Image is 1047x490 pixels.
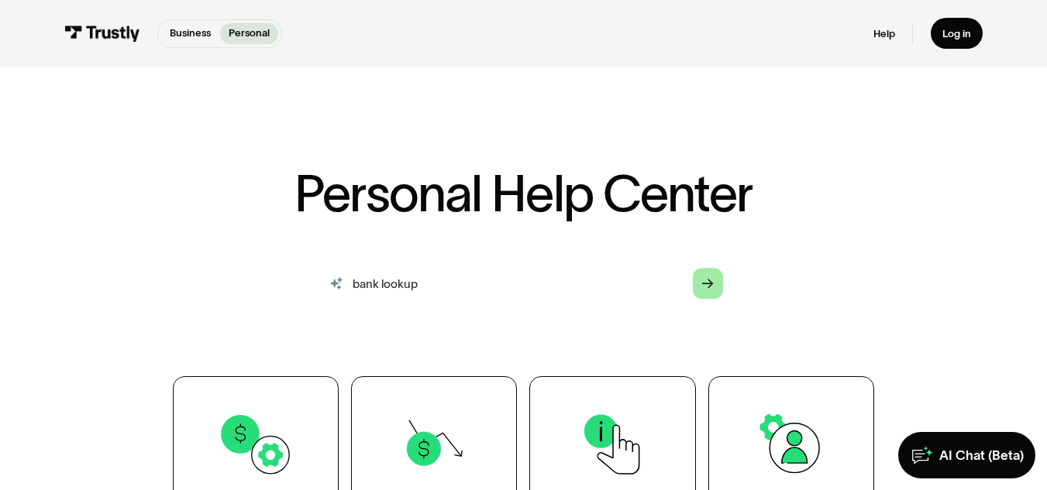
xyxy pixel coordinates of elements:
input: search [312,260,735,307]
a: AI Chat (Beta) [898,432,1035,478]
h1: Personal Help Center [294,168,753,219]
a: Personal [220,23,279,44]
div: AI Chat (Beta) [939,447,1024,464]
div: Log in [942,27,971,40]
a: Log in [931,18,983,49]
form: Search [312,260,735,307]
p: Personal [229,26,270,41]
a: Help [873,27,895,40]
a: Business [161,23,220,44]
p: Business [170,26,211,41]
img: Trustly Logo [64,26,140,42]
